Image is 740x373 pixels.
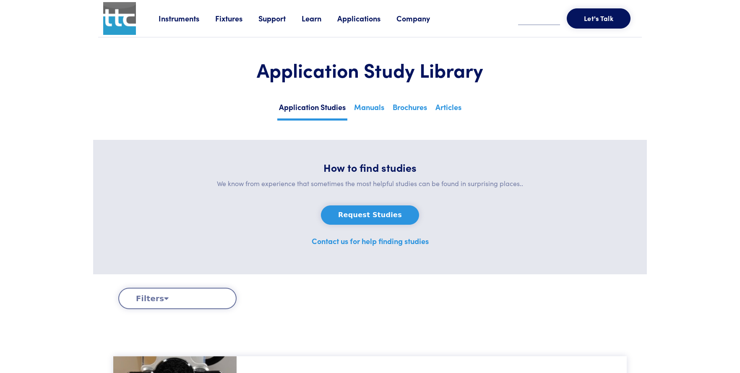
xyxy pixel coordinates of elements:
h5: How to find studies [113,160,627,175]
a: Learn [302,13,337,24]
a: Instruments [159,13,215,24]
button: Request Studies [321,205,419,225]
h1: Application Study Library [118,58,622,82]
button: Let's Talk [567,8,631,29]
img: ttc_logo_1x1_v1.0.png [103,2,136,35]
a: Articles [434,100,463,118]
p: We know from experience that sometimes the most helpful studies can be found in surprising places.. [113,178,627,189]
a: Brochures [391,100,429,118]
a: Manuals [352,100,386,118]
button: Filters [118,288,237,309]
a: Application Studies [277,100,347,121]
a: Applications [337,13,396,24]
a: Fixtures [215,13,258,24]
a: Contact us for help finding studies [312,236,429,246]
a: Company [396,13,446,24]
a: Support [258,13,302,24]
